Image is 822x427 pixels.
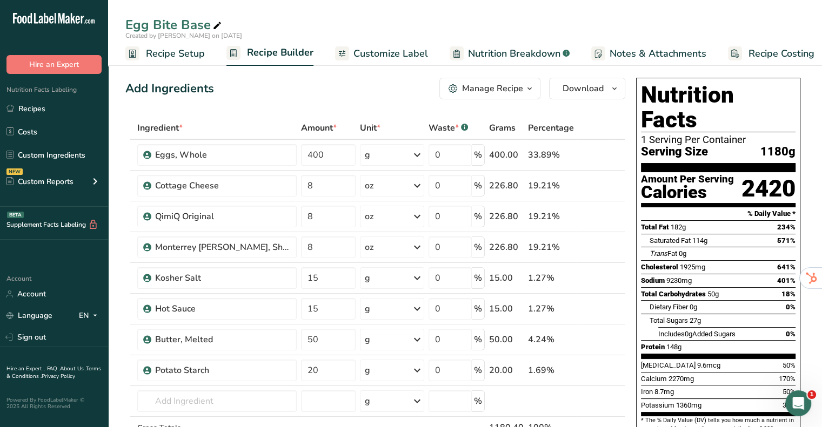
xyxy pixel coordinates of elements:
a: FAQ . [47,365,60,372]
span: Notes & Attachments [610,46,706,61]
span: Recipe Builder [247,45,313,60]
div: Custom Reports [6,176,73,187]
div: 19.21% [528,179,574,192]
div: 1.69% [528,364,574,377]
button: Manage Recipe [439,78,540,99]
a: Customize Label [335,42,428,66]
span: 0g [685,330,692,338]
div: 226.80 [489,210,524,223]
span: Grams [489,121,516,134]
span: 1925mg [680,263,705,271]
span: Recipe Costing [749,46,814,61]
span: 234% [777,223,796,231]
div: 15.00 [489,302,524,315]
span: 30% [783,401,796,409]
div: g [365,364,370,377]
span: 1180g [760,145,796,159]
div: Eggs, Whole [155,148,290,161]
span: Calcium [641,375,667,383]
span: 1 [807,390,816,399]
h1: Nutrition Facts [641,83,796,132]
div: g [365,272,370,284]
div: NEW [6,168,23,175]
button: Download [549,78,625,99]
iframe: Intercom live chat [785,390,811,416]
span: 148g [666,343,681,351]
span: 9230mg [666,276,692,284]
div: 226.80 [489,179,524,192]
span: 0g [690,303,697,311]
div: Waste [429,121,468,134]
div: g [365,148,370,161]
div: 1.27% [528,272,574,284]
span: 1360mg [676,401,701,409]
span: Saturated Fat [650,236,691,245]
div: g [365,333,370,346]
div: 1 Serving Per Container [641,134,796,145]
span: Total Sugars [650,316,688,324]
span: 571% [777,236,796,245]
span: Nutrition Breakdown [468,46,560,61]
span: Total Fat [641,223,669,231]
span: Total Carbohydrates [641,290,706,298]
input: Add Ingredient [137,390,297,412]
i: Trans [650,249,667,257]
div: Hot Sauce [155,302,290,315]
div: oz [365,210,373,223]
span: 182g [671,223,686,231]
div: 15.00 [489,272,524,284]
span: Ingredient [137,121,183,134]
a: Privacy Policy [42,372,75,380]
span: Unit [360,121,380,134]
div: Calories [641,185,734,200]
span: Includes Added Sugars [658,330,736,338]
span: Amount [301,121,337,134]
span: 27g [690,316,701,324]
span: 50% [783,361,796,369]
span: Iron [641,388,653,396]
div: QimiQ Original [155,210,290,223]
div: Powered By FoodLabelMaker © 2025 All Rights Reserved [6,397,102,410]
span: [MEDICAL_DATA] [641,361,696,369]
div: 33.89% [528,148,574,161]
div: Potato Starch [155,364,290,377]
a: Language [6,306,52,325]
span: 9.6mcg [697,361,720,369]
span: Serving Size [641,145,708,159]
div: 50.00 [489,333,524,346]
div: 226.80 [489,241,524,254]
span: 18% [781,290,796,298]
span: Potassium [641,401,674,409]
div: Cottage Cheese [155,179,290,192]
span: Fat [650,249,677,257]
span: Customize Label [353,46,428,61]
span: 0% [786,330,796,338]
div: 2420 [741,174,796,203]
a: Notes & Attachments [591,42,706,66]
a: Recipe Builder [226,40,313,66]
span: Download [563,82,604,95]
span: Recipe Setup [146,46,205,61]
div: Manage Recipe [462,82,523,95]
div: EN [79,309,102,322]
a: Hire an Expert . [6,365,45,372]
span: 50g [707,290,719,298]
span: Percentage [528,121,574,134]
div: oz [365,241,373,254]
span: 170% [779,375,796,383]
a: About Us . [60,365,86,372]
span: Protein [641,343,665,351]
div: 400.00 [489,148,524,161]
div: 1.27% [528,302,574,315]
a: Recipe Setup [125,42,205,66]
section: % Daily Value * [641,207,796,220]
div: g [365,302,370,315]
span: 50% [783,388,796,396]
span: Sodium [641,276,665,284]
span: 0g [679,249,686,257]
a: Recipe Costing [728,42,814,66]
div: oz [365,179,373,192]
span: 114g [692,236,707,245]
div: Amount Per Serving [641,174,734,185]
div: Kosher Salt [155,272,290,284]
